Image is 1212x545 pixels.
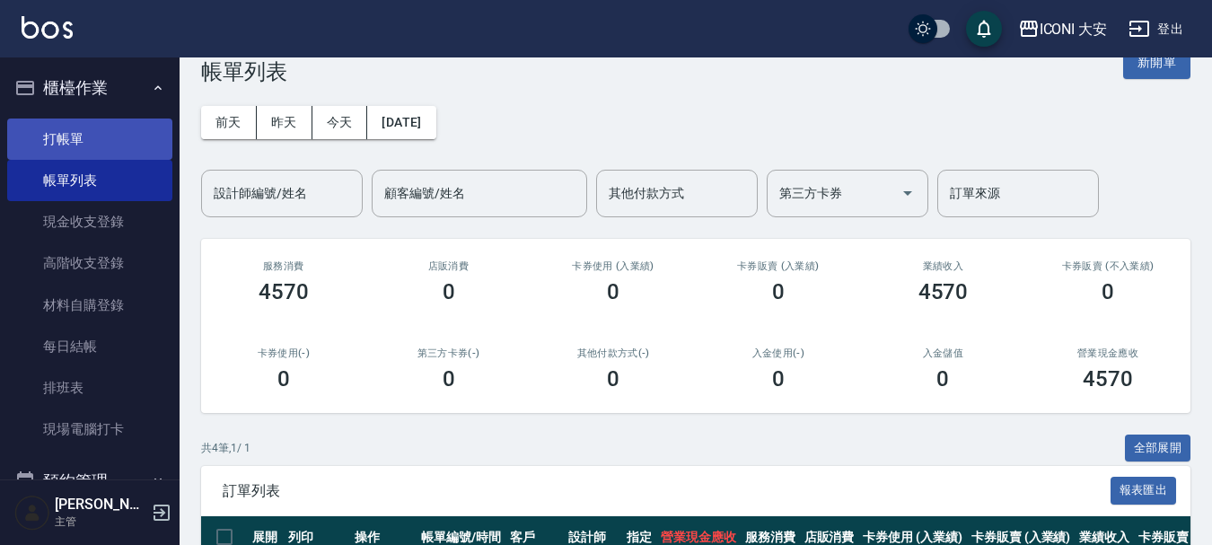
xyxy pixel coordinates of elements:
a: 現金收支登錄 [7,201,172,242]
a: 新開單 [1123,53,1190,70]
h3: 0 [277,366,290,391]
h5: [PERSON_NAME] [55,496,146,514]
button: 前天 [201,106,257,139]
h2: 卡券使用 (入業績) [552,260,674,272]
a: 高階收支登錄 [7,242,172,284]
button: [DATE] [367,106,435,139]
p: 共 4 筆, 1 / 1 [201,440,250,456]
button: 櫃檯作業 [7,65,172,111]
div: ICONI 大安 [1040,18,1108,40]
h3: 4570 [259,279,309,304]
button: Open [893,179,922,207]
h2: 入金儲值 [883,347,1005,359]
button: 全部展開 [1125,435,1191,462]
h2: 卡券使用(-) [223,347,345,359]
h2: 業績收入 [883,260,1005,272]
button: 新開單 [1123,46,1190,79]
a: 每日結帳 [7,326,172,367]
button: 今天 [312,106,368,139]
h3: 0 [772,279,785,304]
button: 報表匯出 [1111,477,1177,505]
button: save [966,11,1002,47]
a: 材料自購登錄 [7,285,172,326]
h3: 0 [1102,279,1114,304]
h3: 0 [607,366,619,391]
a: 打帳單 [7,119,172,160]
img: Logo [22,16,73,39]
p: 主管 [55,514,146,530]
h2: 店販消費 [388,260,510,272]
h3: 0 [772,366,785,391]
h3: 0 [443,279,455,304]
h3: 4570 [1083,366,1133,391]
a: 現場電腦打卡 [7,409,172,450]
h2: 其他付款方式(-) [552,347,674,359]
h2: 第三方卡券(-) [388,347,510,359]
button: ICONI 大安 [1011,11,1115,48]
h3: 0 [936,366,949,391]
button: 昨天 [257,106,312,139]
h3: 0 [607,279,619,304]
h3: 服務消費 [223,260,345,272]
h3: 4570 [918,279,969,304]
a: 帳單列表 [7,160,172,201]
h3: 0 [443,366,455,391]
a: 報表匯出 [1111,481,1177,498]
a: 排班表 [7,367,172,409]
h2: 入金使用(-) [717,347,839,359]
button: 預約管理 [7,458,172,505]
h2: 營業現金應收 [1047,347,1169,359]
button: 登出 [1121,13,1190,46]
img: Person [14,495,50,531]
h2: 卡券販賣 (不入業績) [1047,260,1169,272]
span: 訂單列表 [223,482,1111,500]
h3: 帳單列表 [201,59,287,84]
h2: 卡券販賣 (入業績) [717,260,839,272]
